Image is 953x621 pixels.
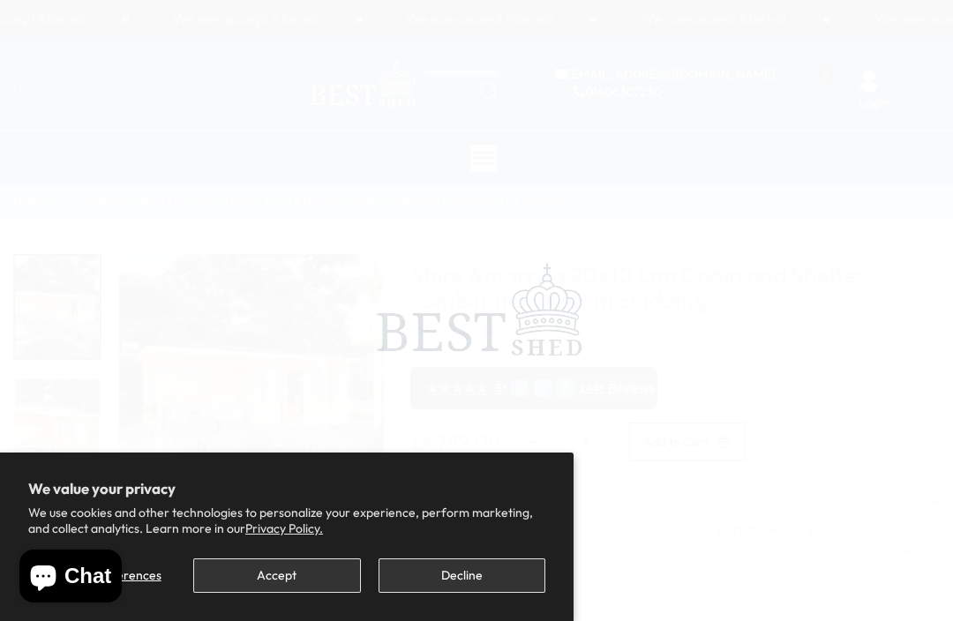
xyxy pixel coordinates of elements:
[379,558,545,593] button: Decline
[28,481,545,497] h2: We value your privacy
[193,558,360,593] button: Accept
[14,550,127,607] inbox-online-store-chat: Shopify online store chat
[28,505,545,536] p: We use cookies and other technologies to personalize your experience, perform marketing, and coll...
[245,520,323,536] a: Privacy Policy.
